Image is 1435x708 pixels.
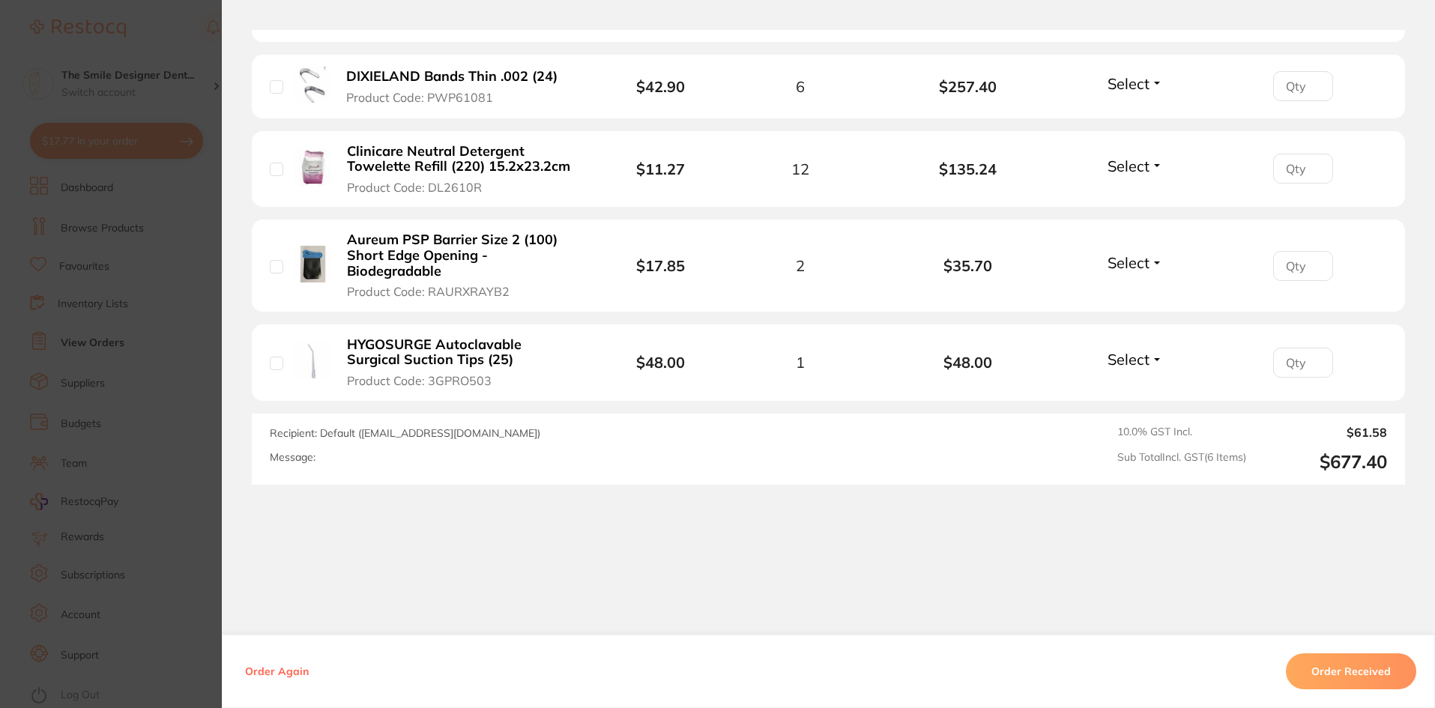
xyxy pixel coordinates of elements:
[1108,350,1149,369] span: Select
[1103,74,1167,93] button: Select
[884,354,1052,371] b: $48.00
[241,665,313,678] button: Order Again
[1273,348,1333,378] input: Qty
[884,160,1052,178] b: $135.24
[636,256,685,275] b: $17.85
[796,78,805,95] span: 6
[1286,653,1416,689] button: Order Received
[796,354,805,371] span: 1
[636,77,685,96] b: $42.90
[294,67,330,103] img: DIXIELAND Bands Thin .002 (24)
[342,232,583,299] button: Aureum PSP Barrier Size 2 (100) Short Edge Opening - Biodegradable Product Code: RAURXRAYB2
[1258,451,1387,473] output: $677.40
[1258,426,1387,439] output: $61.58
[342,68,574,105] button: DIXIELAND Bands Thin .002 (24) Product Code: PWP61081
[1117,426,1246,439] span: 10.0 % GST Incl.
[294,246,331,282] img: Aureum PSP Barrier Size 2 (100) Short Edge Opening - Biodegradable
[270,451,315,464] label: Message:
[1108,157,1149,175] span: Select
[1103,350,1167,369] button: Select
[1273,251,1333,281] input: Qty
[342,143,583,196] button: Clinicare Neutral Detergent Towelette Refill (220) 15.2x23.2cm Product Code: DL2610R
[1108,253,1149,272] span: Select
[294,342,331,379] img: HYGOSURGE Autoclavable Surgical Suction Tips (25)
[347,181,482,194] span: Product Code: DL2610R
[346,91,493,104] span: Product Code: PWP61081
[347,144,578,175] b: Clinicare Neutral Detergent Towelette Refill (220) 15.2x23.2cm
[796,257,805,274] span: 2
[1103,157,1167,175] button: Select
[1273,154,1333,184] input: Qty
[636,160,685,178] b: $11.27
[342,336,583,389] button: HYGOSURGE Autoclavable Surgical Suction Tips (25) Product Code: 3GPRO503
[270,426,540,440] span: Recipient: Default ( [EMAIL_ADDRESS][DOMAIN_NAME] )
[884,257,1052,274] b: $35.70
[636,353,685,372] b: $48.00
[347,337,578,368] b: HYGOSURGE Autoclavable Surgical Suction Tips (25)
[347,285,510,298] span: Product Code: RAURXRAYB2
[347,374,492,387] span: Product Code: 3GPRO503
[346,69,558,85] b: DIXIELAND Bands Thin .002 (24)
[1117,451,1246,473] span: Sub Total Incl. GST ( 6 Items)
[1103,253,1167,272] button: Select
[791,160,809,178] span: 12
[294,149,331,186] img: Clinicare Neutral Detergent Towelette Refill (220) 15.2x23.2cm
[1108,74,1149,93] span: Select
[1273,71,1333,101] input: Qty
[347,16,505,29] span: Product Code: AED1204012
[884,78,1052,95] b: $257.40
[347,232,578,279] b: Aureum PSP Barrier Size 2 (100) Short Edge Opening - Biodegradable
